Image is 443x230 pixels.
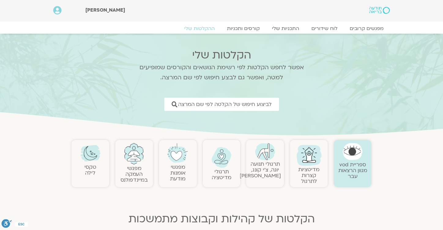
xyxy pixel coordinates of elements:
[178,25,221,32] a: ההקלטות שלי
[131,49,312,61] h2: הקלטות שלי
[266,25,305,32] a: התכניות שלי
[164,98,279,111] a: לביצוע חיפוש של הקלטה לפי שם המרצה
[240,160,281,179] a: תרגולי תנועהיוגה, צ׳י קונג, [PERSON_NAME]
[338,161,367,180] a: ספריית vodמגוון הרצאות עבר
[84,164,96,176] a: טקסילילה
[170,164,185,182] a: מפגשיאומנות מודעת
[178,101,272,107] span: לביצוע חיפוש של הקלטה לפי שם המרצה
[298,166,319,185] a: מדיטציות קצרות לתרגול
[72,213,371,225] h2: הקלטות של קהילות וקבוצות מתמשכות
[221,25,266,32] a: קורסים ותכניות
[85,7,125,13] span: [PERSON_NAME]
[121,165,148,183] a: מפגשיהעמקה במיינדפולנס
[53,25,390,32] nav: Menu
[305,25,344,32] a: לוח שידורים
[212,168,231,181] a: תרגולימדיטציה
[344,25,390,32] a: מפגשים קרובים
[131,62,312,83] p: אפשר לחפש הקלטות לפי רשימת הנושאים והקורסים שמופיעים למטה, ואפשר גם לבצע חיפוש לפי שם המרצה.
